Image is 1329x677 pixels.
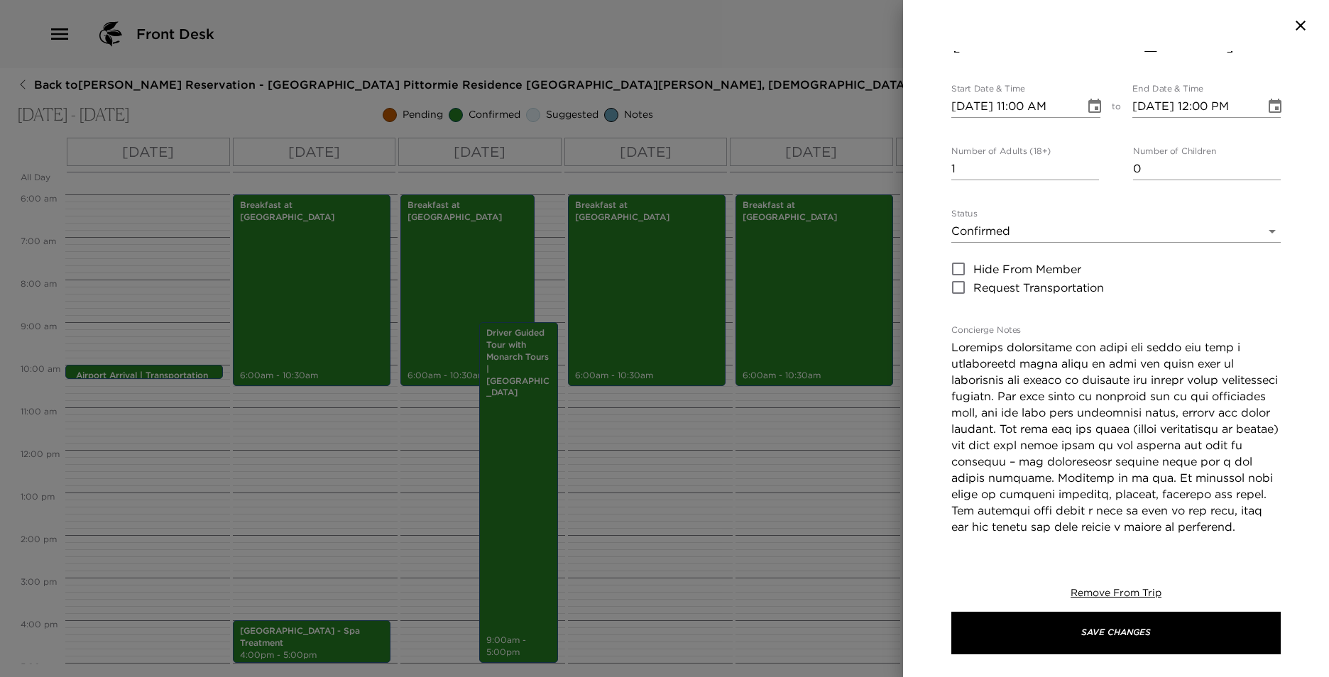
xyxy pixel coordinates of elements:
input: MM/DD/YYYY hh:mm aa [1132,95,1256,118]
label: Concierge Notes [951,324,1021,336]
span: Hide From Member [973,260,1081,277]
label: Number of Adults (18+) [951,145,1051,158]
button: Save Changes [951,612,1281,654]
div: Confirmed [951,220,1281,243]
span: Request Transportation [973,279,1104,296]
button: Remove From Trip [1071,586,1161,600]
label: Start Date & Time [951,83,1025,95]
input: MM/DD/YYYY hh:mm aa [951,95,1075,118]
button: Choose date, selected date is Sep 3, 2025 [1081,92,1109,121]
span: to [1112,101,1121,118]
span: Remove From Trip [1071,586,1161,599]
button: Choose date, selected date is Sep 3, 2025 [1261,92,1289,121]
label: Status [951,208,978,220]
label: Number of Children [1133,145,1216,158]
label: End Date & Time [1132,83,1203,95]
